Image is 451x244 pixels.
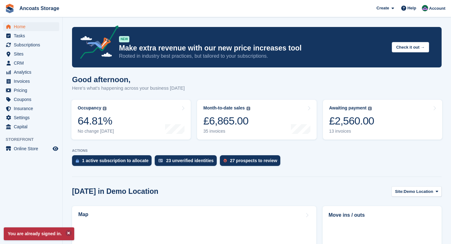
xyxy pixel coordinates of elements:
[78,129,114,134] div: No change [DATE]
[14,50,51,58] span: Sites
[75,25,119,61] img: price-adjustments-announcement-icon-8257ccfd72463d97f412b2fc003d46551f7dbcb40ab6d574587a9cd5c0d94...
[14,68,51,77] span: Analytics
[52,145,59,152] a: Preview store
[391,186,442,197] button: Site: Demo Location
[103,107,106,110] img: icon-info-grey-7440780725fd019a000dd9b08b2336e03edf1995a4989e88bcd33f0948082b44.svg
[14,59,51,67] span: CRM
[329,114,374,127] div: £2,560.00
[72,85,185,92] p: Here's what's happening across your business [DATE]
[368,107,372,110] img: icon-info-grey-7440780725fd019a000dd9b08b2336e03edf1995a4989e88bcd33f0948082b44.svg
[3,31,59,40] a: menu
[407,5,416,11] span: Help
[158,159,163,162] img: verify_identity-adf6edd0f0f0b5bbfe63781bf79b02c33cf7c696d77639b501bdc392416b5a36.svg
[72,149,442,153] p: ACTIONS
[329,105,367,111] div: Awaiting payment
[6,136,62,143] span: Storefront
[3,144,59,153] a: menu
[220,155,283,169] a: 27 prospects to review
[14,86,51,95] span: Pricing
[14,144,51,153] span: Online Store
[78,212,88,217] h2: Map
[3,122,59,131] a: menu
[82,158,148,163] div: 1 active subscription to allocate
[76,159,79,163] img: active_subscription_to_allocate_icon-d502201f5373d7db506a760aba3b589e785aa758c864c3986d89f69b8ff3...
[429,5,445,12] span: Account
[224,159,227,162] img: prospect-51fa495bee0391a8d652442698ab0144808aea92771e9ea1ae160a38d050c398.svg
[3,113,59,122] a: menu
[3,22,59,31] a: menu
[166,158,214,163] div: 23 unverified identities
[3,86,59,95] a: menu
[3,40,59,49] a: menu
[395,188,404,195] span: Site:
[119,36,129,42] div: NEW
[71,100,191,140] a: Occupancy 64.81% No change [DATE]
[3,59,59,67] a: menu
[203,105,245,111] div: Month-to-date sales
[404,188,433,195] span: Demo Location
[14,22,51,31] span: Home
[323,100,442,140] a: Awaiting payment £2,560.00 13 invoices
[230,158,277,163] div: 27 prospects to review
[376,5,389,11] span: Create
[78,114,114,127] div: 64.81%
[14,40,51,49] span: Subscriptions
[4,227,74,240] p: You are already signed in.
[119,44,387,53] p: Make extra revenue with our new price increases tool
[5,4,14,13] img: stora-icon-8386f47178a22dfd0bd8f6a31ec36ba5ce8667c1dd55bd0f319d3a0aa187defe.svg
[3,68,59,77] a: menu
[72,187,158,196] h2: [DATE] in Demo Location
[329,211,436,219] h2: Move ins / outs
[3,104,59,113] a: menu
[14,95,51,104] span: Coupons
[17,3,62,13] a: Ancoats Storage
[3,77,59,86] a: menu
[14,77,51,86] span: Invoices
[392,42,429,52] button: Check it out →
[78,105,101,111] div: Occupancy
[14,122,51,131] span: Capital
[246,107,250,110] img: icon-info-grey-7440780725fd019a000dd9b08b2336e03edf1995a4989e88bcd33f0948082b44.svg
[3,95,59,104] a: menu
[155,155,220,169] a: 23 unverified identities
[14,31,51,40] span: Tasks
[119,53,387,60] p: Rooted in industry best practices, but tailored to your subscriptions.
[3,50,59,58] a: menu
[14,104,51,113] span: Insurance
[197,100,316,140] a: Month-to-date sales £6,865.00 35 invoices
[203,129,250,134] div: 35 invoices
[203,114,250,127] div: £6,865.00
[72,75,185,84] h1: Good afternoon,
[329,129,374,134] div: 13 invoices
[14,113,51,122] span: Settings
[72,155,155,169] a: 1 active subscription to allocate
